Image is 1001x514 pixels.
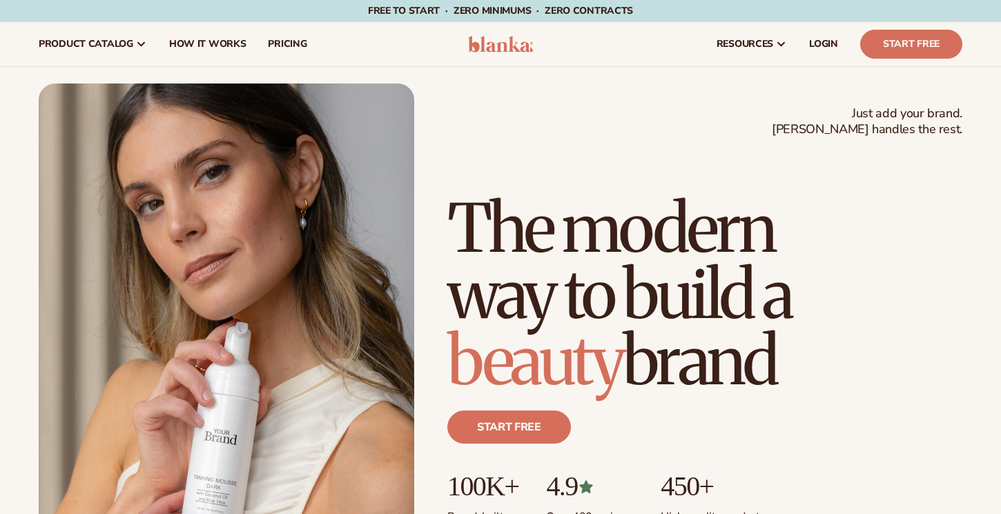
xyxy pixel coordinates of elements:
[158,22,257,66] a: How It Works
[798,22,849,66] a: LOGIN
[268,39,307,50] span: pricing
[447,411,571,444] a: Start free
[169,39,246,50] span: How It Works
[860,30,962,59] a: Start Free
[772,106,962,138] span: Just add your brand. [PERSON_NAME] handles the rest.
[706,22,798,66] a: resources
[28,22,158,66] a: product catalog
[257,22,318,66] a: pricing
[661,471,765,502] p: 450+
[447,471,518,502] p: 100K+
[368,4,633,17] span: Free to start · ZERO minimums · ZERO contracts
[546,471,633,502] p: 4.9
[447,319,623,402] span: beauty
[809,39,838,50] span: LOGIN
[468,36,534,52] img: logo
[717,39,773,50] span: resources
[447,195,962,394] h1: The modern way to build a brand
[39,39,133,50] span: product catalog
